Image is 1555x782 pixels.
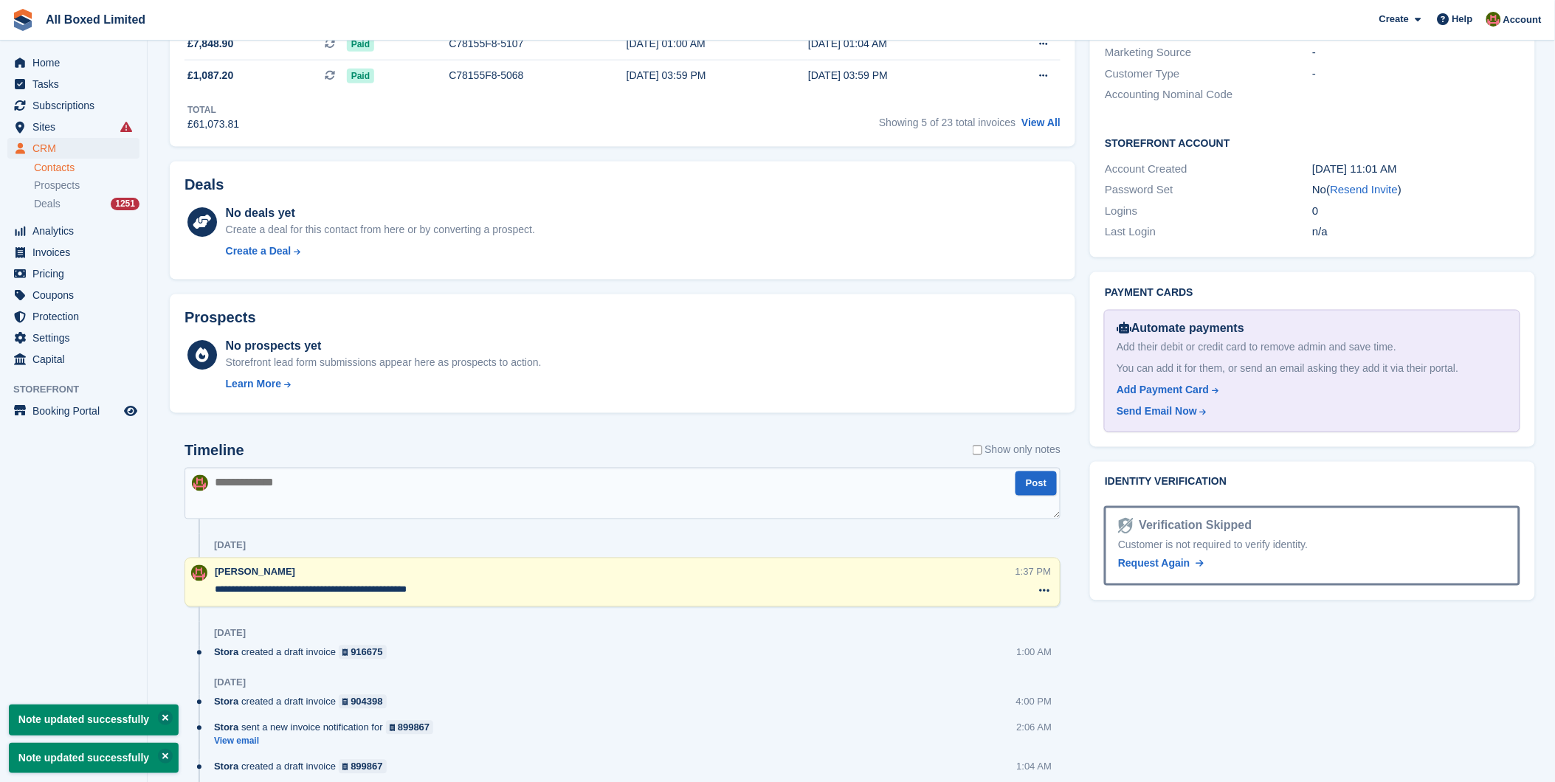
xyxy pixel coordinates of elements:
span: Subscriptions [32,95,121,116]
div: 1:37 PM [1016,565,1051,579]
span: Help [1452,12,1473,27]
img: Sharon Hawkins [1486,12,1501,27]
span: Request Again [1118,558,1190,570]
a: menu [7,221,139,241]
span: £7,848.90 [187,36,233,52]
a: Resend Invite [1331,183,1399,195]
div: - [1312,44,1520,61]
div: Create a Deal [226,243,292,259]
div: Send Email Now [1117,404,1197,420]
div: [DATE] 03:59 PM [627,68,808,83]
div: Last Login [1105,224,1312,241]
h2: Payment cards [1105,287,1520,299]
span: Settings [32,328,121,348]
span: Storefront [13,382,147,397]
div: [DATE] 01:00 AM [627,36,808,52]
a: Add Payment Card [1117,383,1501,398]
span: Stora [214,721,238,735]
span: Capital [32,349,121,370]
div: No [1312,181,1520,198]
div: [DATE] 01:04 AM [808,36,990,52]
div: Create a deal for this contact from here or by converting a prospect. [226,222,535,238]
span: Deals [34,197,61,211]
span: Coupons [32,285,121,305]
span: Pricing [32,263,121,284]
div: Add Payment Card [1117,383,1209,398]
h2: Timeline [185,443,244,460]
img: Identity Verification Ready [1118,518,1133,534]
div: No prospects yet [226,338,542,356]
div: Verification Skipped [1134,517,1252,535]
div: Account Created [1105,161,1312,178]
div: created a draft invoice [214,695,394,709]
a: View email [214,736,441,748]
a: Create a Deal [226,243,535,259]
span: Protection [32,306,121,327]
div: Customer Type [1105,66,1312,83]
div: [DATE] [214,677,246,689]
span: Booking Portal [32,401,121,421]
div: £61,073.81 [187,117,239,132]
div: Accounting Nominal Code [1105,86,1312,103]
span: CRM [32,138,121,159]
a: Contacts [34,161,139,175]
a: All Boxed Limited [40,7,151,32]
div: You can add it for them, or send an email asking they add it via their portal. [1117,361,1507,377]
span: Stora [214,760,238,774]
div: Logins [1105,203,1312,220]
a: menu [7,74,139,94]
a: 916675 [339,646,387,660]
div: Total [187,103,239,117]
div: 4:00 PM [1016,695,1052,709]
h2: Deals [185,176,224,193]
a: 899867 [386,721,434,735]
div: Storefront lead form submissions appear here as prospects to action. [226,356,542,371]
img: Sharon Hawkins [191,565,207,581]
div: 1:04 AM [1017,760,1052,774]
div: 904398 [351,695,382,709]
div: Add their debit or credit card to remove admin and save time. [1117,340,1507,356]
a: Request Again [1118,556,1204,572]
a: menu [7,95,139,116]
a: Prospects [34,178,139,193]
div: [DATE] 03:59 PM [808,68,990,83]
a: 899867 [339,760,387,774]
h2: Prospects [185,309,256,326]
span: Paid [347,69,374,83]
span: Sites [32,117,121,137]
div: C78155F8-5068 [449,68,627,83]
label: Show only notes [973,443,1061,458]
a: menu [7,306,139,327]
div: 1:00 AM [1017,646,1052,660]
i: Smart entry sync failures have occurred [120,121,132,133]
div: 899867 [398,721,430,735]
div: 0 [1312,203,1520,220]
p: Note updated successfully [9,743,179,773]
a: menu [7,117,139,137]
img: stora-icon-8386f47178a22dfd0bd8f6a31ec36ba5ce8667c1dd55bd0f319d3a0aa187defe.svg [12,9,34,31]
div: Password Set [1105,181,1312,198]
span: Paid [347,37,374,52]
span: Tasks [32,74,121,94]
div: C78155F8-5107 [449,36,627,52]
a: menu [7,52,139,73]
div: No deals yet [226,204,535,222]
span: ( ) [1327,183,1402,195]
div: Automate payments [1117,319,1507,337]
div: created a draft invoice [214,760,394,774]
span: Stora [214,695,238,709]
input: Show only notes [973,443,982,458]
a: menu [7,401,139,421]
div: Customer is not required to verify identity. [1118,538,1506,553]
a: View All [1021,117,1061,128]
span: Home [32,52,121,73]
div: n/a [1312,224,1520,241]
a: menu [7,285,139,305]
a: menu [7,349,139,370]
span: Stora [214,646,238,660]
div: [DATE] [214,540,246,552]
div: 916675 [351,646,382,660]
div: [DATE] 11:01 AM [1312,161,1520,178]
span: Prospects [34,179,80,193]
span: [PERSON_NAME] [215,567,295,578]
